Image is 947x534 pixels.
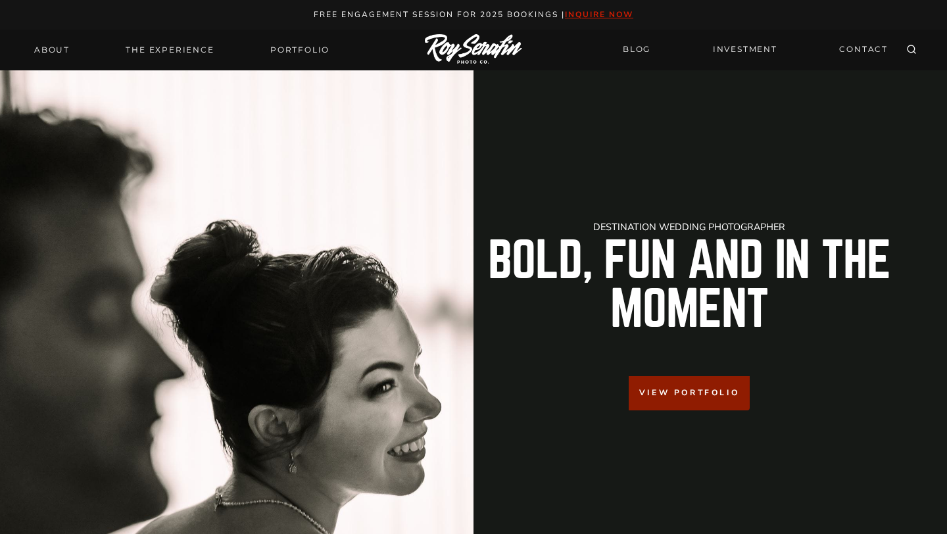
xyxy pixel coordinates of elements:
a: About [26,41,78,59]
nav: Secondary Navigation [615,38,896,61]
button: View Search Form [902,41,921,59]
a: THE EXPERIENCE [118,41,222,59]
p: Free engagement session for 2025 Bookings | [14,8,933,22]
h2: Bold, Fun And in the Moment [484,237,894,334]
a: CONTACT [831,38,896,61]
a: inquire now [565,9,633,20]
a: BLOG [615,38,658,61]
img: Logo of Roy Serafin Photo Co., featuring stylized text in white on a light background, representi... [425,34,522,65]
span: View Portfolio [639,387,739,399]
a: Portfolio [262,41,337,59]
a: INVESTMENT [705,38,785,61]
h1: Destination Wedding Photographer [484,222,894,231]
a: View Portfolio [629,376,750,410]
nav: Primary Navigation [26,41,337,59]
